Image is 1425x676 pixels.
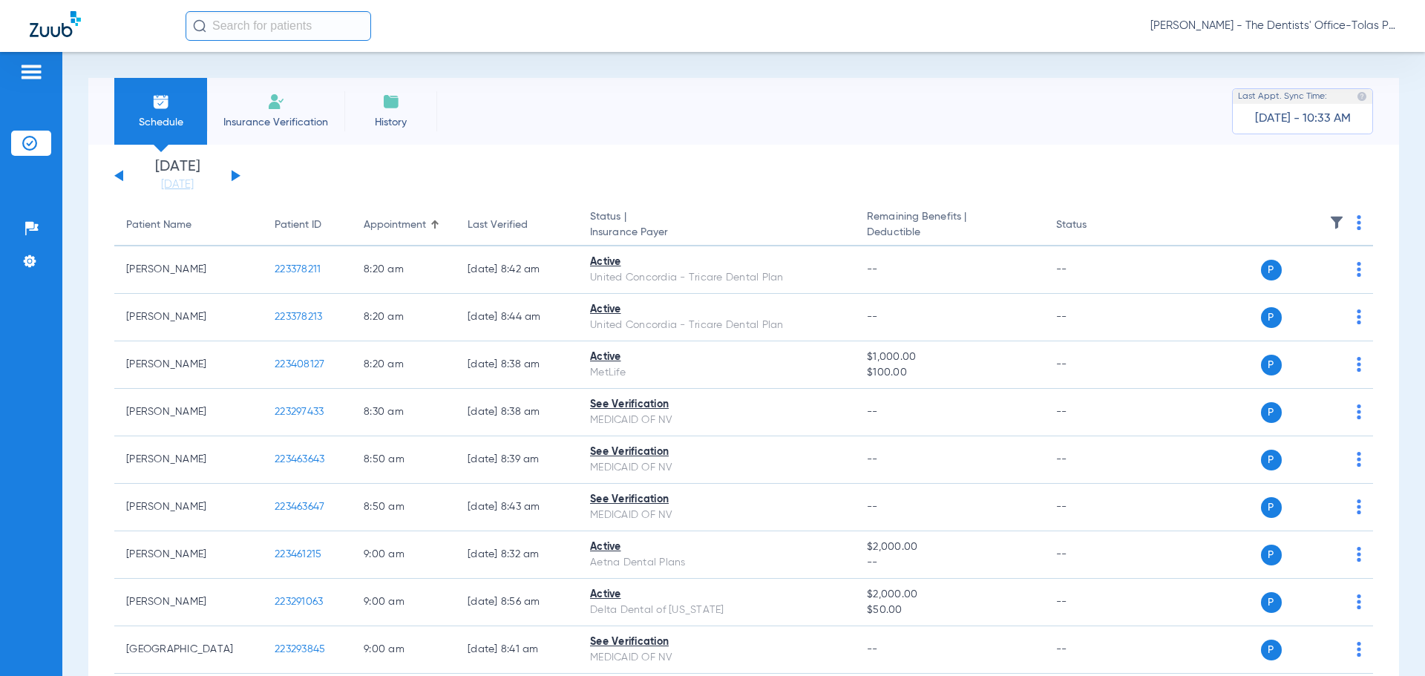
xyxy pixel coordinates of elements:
td: [DATE] 8:44 AM [456,294,578,341]
div: Appointment [364,217,426,233]
td: [DATE] 8:38 AM [456,341,578,389]
div: See Verification [590,397,843,413]
img: group-dot-blue.svg [1357,309,1361,324]
span: $100.00 [867,365,1032,381]
img: last sync help info [1357,91,1367,102]
td: [PERSON_NAME] [114,484,263,531]
span: P [1261,402,1282,423]
span: 223297433 [275,407,324,417]
td: -- [1044,389,1144,436]
span: -- [867,555,1032,571]
span: 223378213 [275,312,322,322]
img: group-dot-blue.svg [1357,499,1361,514]
div: United Concordia - Tricare Dental Plan [590,318,843,333]
td: [GEOGRAPHIC_DATA] [114,626,263,674]
th: Remaining Benefits | [855,205,1044,246]
div: Active [590,302,843,318]
span: -- [867,312,878,322]
div: United Concordia - Tricare Dental Plan [590,270,843,286]
img: History [382,93,400,111]
span: 223463647 [275,502,324,512]
div: Active [590,350,843,365]
div: MEDICAID OF NV [590,460,843,476]
li: [DATE] [133,160,222,192]
div: See Verification [590,444,843,460]
td: [PERSON_NAME] [114,579,263,626]
span: -- [867,502,878,512]
div: Last Verified [468,217,566,233]
iframe: Chat Widget [1351,605,1425,676]
span: [DATE] - 10:33 AM [1255,111,1351,126]
td: [DATE] 8:42 AM [456,246,578,294]
div: MEDICAID OF NV [590,413,843,428]
img: filter.svg [1329,215,1344,230]
td: [PERSON_NAME] [114,531,263,579]
td: 8:20 AM [352,341,456,389]
span: 223293845 [275,644,325,654]
div: MEDICAID OF NV [590,650,843,666]
span: [PERSON_NAME] - The Dentists' Office-Tolas Place ([GEOGRAPHIC_DATA]) [1150,19,1395,33]
td: -- [1044,484,1144,531]
td: 8:50 AM [352,436,456,484]
span: P [1261,307,1282,328]
td: [PERSON_NAME] [114,341,263,389]
span: 223408127 [275,359,324,370]
span: P [1261,260,1282,280]
div: Active [590,539,843,555]
td: [DATE] 8:43 AM [456,484,578,531]
div: See Verification [590,634,843,650]
span: P [1261,545,1282,565]
td: 8:20 AM [352,246,456,294]
td: [PERSON_NAME] [114,294,263,341]
div: Active [590,587,843,603]
div: Active [590,255,843,270]
td: 8:50 AM [352,484,456,531]
span: $1,000.00 [867,350,1032,365]
td: 8:20 AM [352,294,456,341]
span: 223291063 [275,597,323,607]
td: 9:00 AM [352,579,456,626]
img: group-dot-blue.svg [1357,547,1361,562]
span: P [1261,592,1282,613]
span: Deductible [867,225,1032,240]
img: group-dot-blue.svg [1357,357,1361,372]
input: Search for patients [186,11,371,41]
td: 8:30 AM [352,389,456,436]
div: Last Verified [468,217,528,233]
img: Zuub Logo [30,11,81,37]
div: Aetna Dental Plans [590,555,843,571]
div: Delta Dental of [US_STATE] [590,603,843,618]
img: Search Icon [193,19,206,33]
div: Appointment [364,217,444,233]
td: -- [1044,294,1144,341]
span: $50.00 [867,603,1032,618]
td: [DATE] 8:32 AM [456,531,578,579]
div: Patient Name [126,217,251,233]
img: Schedule [152,93,170,111]
td: -- [1044,579,1144,626]
td: 9:00 AM [352,531,456,579]
img: group-dot-blue.svg [1357,594,1361,609]
td: [PERSON_NAME] [114,389,263,436]
span: Insurance Verification [218,115,333,130]
td: -- [1044,531,1144,579]
td: [DATE] 8:38 AM [456,389,578,436]
span: P [1261,640,1282,660]
span: -- [867,407,878,417]
span: -- [867,454,878,465]
td: -- [1044,626,1144,674]
span: P [1261,450,1282,470]
span: Schedule [125,115,196,130]
img: group-dot-blue.svg [1357,404,1361,419]
span: Insurance Payer [590,225,843,240]
div: See Verification [590,492,843,508]
div: MEDICAID OF NV [590,508,843,523]
span: 223463643 [275,454,324,465]
img: Manual Insurance Verification [267,93,285,111]
img: group-dot-blue.svg [1357,262,1361,277]
th: Status [1044,205,1144,246]
span: 223461215 [275,549,321,559]
img: group-dot-blue.svg [1357,215,1361,230]
img: group-dot-blue.svg [1357,452,1361,467]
